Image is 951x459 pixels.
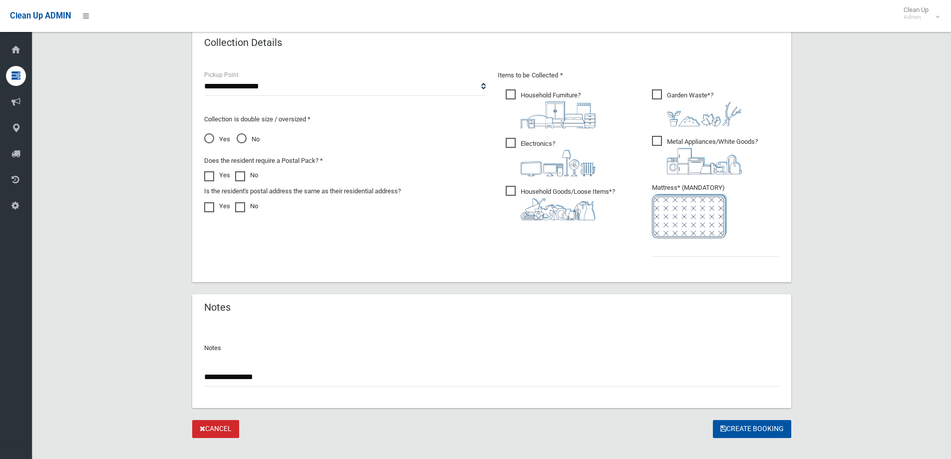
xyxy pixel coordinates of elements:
[652,136,758,174] span: Metal Appliances/White Goods
[521,101,596,128] img: aa9efdbe659d29b613fca23ba79d85cb.png
[235,200,258,212] label: No
[899,6,939,21] span: Clean Up
[192,298,243,317] header: Notes
[521,198,596,220] img: b13cc3517677393f34c0a387616ef184.png
[498,69,779,81] p: Items to be Collected *
[237,133,260,145] span: No
[521,150,596,176] img: 394712a680b73dbc3d2a6a3a7ffe5a07.png
[713,420,791,439] button: Create Booking
[204,185,401,197] label: Is the resident's postal address the same as their residential address?
[506,89,596,128] span: Household Furniture
[506,186,615,220] span: Household Goods/Loose Items*
[235,169,258,181] label: No
[204,155,323,167] label: Does the resident require a Postal Pack? *
[904,13,929,21] small: Admin
[204,342,779,354] p: Notes
[506,138,596,176] span: Electronics
[667,101,742,126] img: 4fd8a5c772b2c999c83690221e5242e0.png
[652,194,727,238] img: e7408bece873d2c1783593a074e5cb2f.png
[10,11,71,20] span: Clean Up ADMIN
[204,200,230,212] label: Yes
[652,184,779,238] span: Mattress* (MANDATORY)
[192,420,239,439] a: Cancel
[667,148,742,174] img: 36c1b0289cb1767239cdd3de9e694f19.png
[521,140,596,176] i: ?
[192,33,294,52] header: Collection Details
[521,91,596,128] i: ?
[667,138,758,174] i: ?
[652,89,742,126] span: Garden Waste*
[204,133,230,145] span: Yes
[204,113,486,125] p: Collection is double size / oversized *
[667,91,742,126] i: ?
[204,169,230,181] label: Yes
[521,188,615,220] i: ?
